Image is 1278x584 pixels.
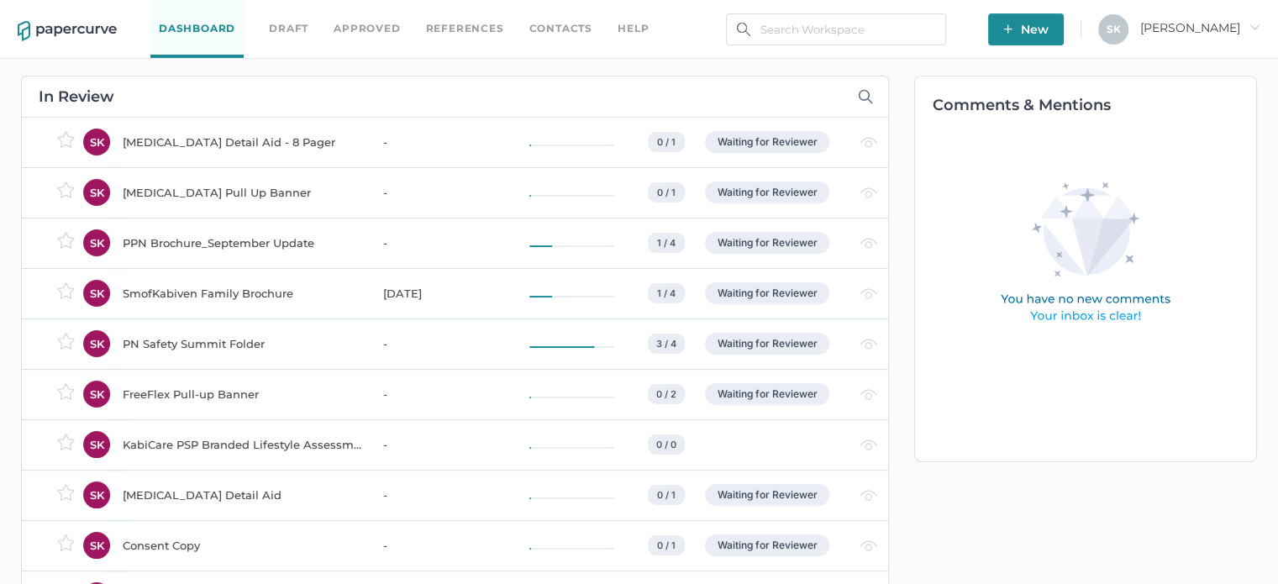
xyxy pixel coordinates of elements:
[366,318,513,369] td: -
[965,169,1207,338] img: comments-empty-state.0193fcf7.svg
[1003,13,1049,45] span: New
[83,330,110,357] div: SK
[57,534,75,551] img: star-inactive.70f2008a.svg
[860,490,877,501] img: eye-light-gray.b6d092a5.svg
[705,282,829,304] div: Waiting for Reviewer
[705,383,829,405] div: Waiting for Reviewer
[860,238,877,249] img: eye-light-gray.b6d092a5.svg
[648,485,685,505] div: 0 / 1
[269,19,308,38] a: Draft
[123,485,363,505] div: [MEDICAL_DATA] Detail Aid
[57,333,75,350] img: star-inactive.70f2008a.svg
[366,218,513,268] td: -
[57,182,75,198] img: star-inactive.70f2008a.svg
[57,131,75,148] img: star-inactive.70f2008a.svg
[737,23,750,36] img: search.bf03fe8b.svg
[860,137,877,148] img: eye-light-gray.b6d092a5.svg
[39,89,114,104] h2: In Review
[858,89,873,104] img: search-icon-expand.c6106642.svg
[529,19,592,38] a: Contacts
[426,19,504,38] a: References
[83,179,110,206] div: SK
[705,333,829,355] div: Waiting for Reviewer
[83,481,110,508] div: SK
[932,97,1255,113] h2: Comments & Mentions
[18,21,117,41] img: papercurve-logo-colour.7244d18c.svg
[57,484,75,501] img: star-inactive.70f2008a.svg
[705,232,829,254] div: Waiting for Reviewer
[366,167,513,218] td: -
[123,283,363,303] div: SmofKabiven Family Brochure
[648,182,685,203] div: 0 / 1
[860,288,877,299] img: eye-light-gray.b6d092a5.svg
[618,19,649,38] div: help
[57,383,75,400] img: star-inactive.70f2008a.svg
[1003,24,1012,34] img: plus-white.e19ec114.svg
[57,232,75,249] img: star-inactive.70f2008a.svg
[83,129,110,155] div: SK
[648,434,685,455] div: 0 / 0
[705,131,829,153] div: Waiting for Reviewer
[83,280,110,307] div: SK
[648,334,685,354] div: 3 / 4
[83,532,110,559] div: SK
[123,384,363,404] div: FreeFlex Pull-up Banner
[123,434,363,455] div: KabiCare PSP Branded Lifestyle Assessment Forms - DLQI
[366,470,513,520] td: -
[383,283,509,303] div: [DATE]
[860,187,877,198] img: eye-light-gray.b6d092a5.svg
[1107,23,1121,35] span: S K
[366,369,513,419] td: -
[57,282,75,299] img: star-inactive.70f2008a.svg
[1140,20,1260,35] span: [PERSON_NAME]
[334,19,400,38] a: Approved
[648,233,685,253] div: 1 / 4
[648,535,685,555] div: 0 / 1
[123,535,363,555] div: Consent Copy
[860,389,877,400] img: eye-light-gray.b6d092a5.svg
[83,381,110,408] div: SK
[648,132,685,152] div: 0 / 1
[1249,21,1260,33] i: arrow_right
[123,334,363,354] div: PN Safety Summit Folder
[648,384,685,404] div: 0 / 2
[83,431,110,458] div: SK
[860,540,877,551] img: eye-light-gray.b6d092a5.svg
[705,182,829,203] div: Waiting for Reviewer
[860,439,877,450] img: eye-light-gray.b6d092a5.svg
[366,117,513,167] td: -
[860,339,877,350] img: eye-light-gray.b6d092a5.svg
[705,484,829,506] div: Waiting for Reviewer
[57,434,75,450] img: star-inactive.70f2008a.svg
[705,534,829,556] div: Waiting for Reviewer
[123,233,363,253] div: PPN Brochure_September Update
[123,182,363,203] div: [MEDICAL_DATA] Pull Up Banner
[83,229,110,256] div: SK
[366,520,513,571] td: -
[726,13,946,45] input: Search Workspace
[648,283,685,303] div: 1 / 4
[366,419,513,470] td: -
[988,13,1064,45] button: New
[123,132,363,152] div: [MEDICAL_DATA] Detail Aid - 8 Pager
